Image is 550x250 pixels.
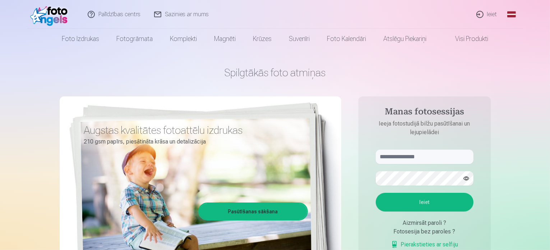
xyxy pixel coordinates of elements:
[244,29,280,49] a: Krūzes
[318,29,375,49] a: Foto kalendāri
[376,193,473,212] button: Ieiet
[280,29,318,49] a: Suvenīri
[369,106,481,119] h4: Manas fotosessijas
[84,124,302,137] h3: Augstas kvalitātes fotoattēlu izdrukas
[376,219,473,227] div: Aizmirsāt paroli ?
[30,3,71,26] img: /fa1
[161,29,205,49] a: Komplekti
[435,29,497,49] a: Visi produkti
[375,29,435,49] a: Atslēgu piekariņi
[60,66,491,79] h1: Spilgtākās foto atmiņas
[199,204,307,219] a: Pasūtīšanas sākšana
[369,119,481,137] p: Ieeja fotostudijā bilžu pasūtīšanai un lejupielādei
[53,29,108,49] a: Foto izdrukas
[108,29,161,49] a: Fotogrāmata
[205,29,244,49] a: Magnēti
[376,227,473,236] div: Fotosesija bez paroles ?
[84,137,302,147] p: 210 gsm papīrs, piesātināta krāsa un detalizācija
[391,240,458,249] a: Pierakstieties ar selfiju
